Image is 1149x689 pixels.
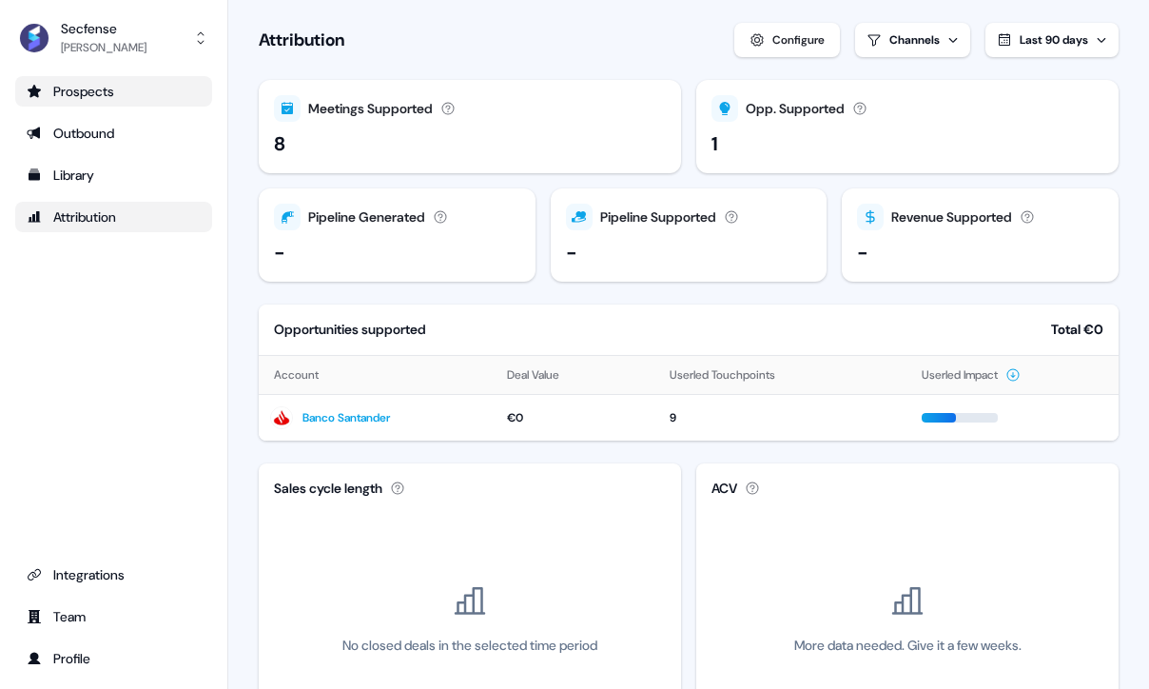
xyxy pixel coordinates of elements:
[842,188,1119,282] button: Revenue Supported-
[711,129,718,158] div: 1
[922,358,1021,392] button: Userled Impact
[746,99,845,119] div: Opp. Supported
[27,124,201,143] div: Outbound
[27,649,201,668] div: Profile
[857,238,868,266] div: -
[1020,32,1088,48] span: Last 90 days
[15,202,212,232] a: Go to attribution
[794,636,1022,656] div: More data needed. Give it a few weeks.
[15,601,212,632] a: Go to team
[855,23,970,57] button: Channels
[15,118,212,148] a: Go to outbound experience
[711,479,737,499] div: ACV
[600,207,716,227] div: Pipeline Supported
[308,99,433,119] div: Meetings Supported
[551,188,828,282] button: Pipeline Supported-
[15,643,212,674] a: Go to profile
[274,129,285,158] div: 8
[27,607,201,626] div: Team
[670,358,798,392] button: Userled Touchpoints
[259,29,344,51] h1: Attribution
[734,23,840,57] button: Configure
[1051,320,1103,340] div: Total €0
[274,358,341,392] button: Account
[274,320,426,340] div: Opportunities supported
[507,358,582,392] button: Deal Value
[27,166,201,185] div: Library
[15,560,212,590] a: Go to integrations
[507,408,647,427] div: €0
[772,30,825,49] div: Configure
[259,188,536,282] button: Pipeline Generated-
[308,207,425,227] div: Pipeline Generated
[27,82,201,101] div: Prospects
[15,76,212,107] a: Go to prospects
[61,38,146,57] div: [PERSON_NAME]
[15,15,212,61] button: Secfense[PERSON_NAME]
[889,31,940,49] div: Channels
[274,479,382,499] div: Sales cycle length
[259,80,681,173] button: Meetings Supported8
[27,565,201,584] div: Integrations
[27,207,201,226] div: Attribution
[61,19,146,38] div: Secfense
[670,408,898,427] div: 9
[15,160,212,190] a: Go to templates
[985,23,1119,57] button: Last 90 days
[342,636,597,656] div: No closed deals in the selected time period
[891,207,1012,227] div: Revenue Supported
[302,408,390,427] a: Banco Santander
[274,238,285,266] div: -
[566,238,577,266] div: -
